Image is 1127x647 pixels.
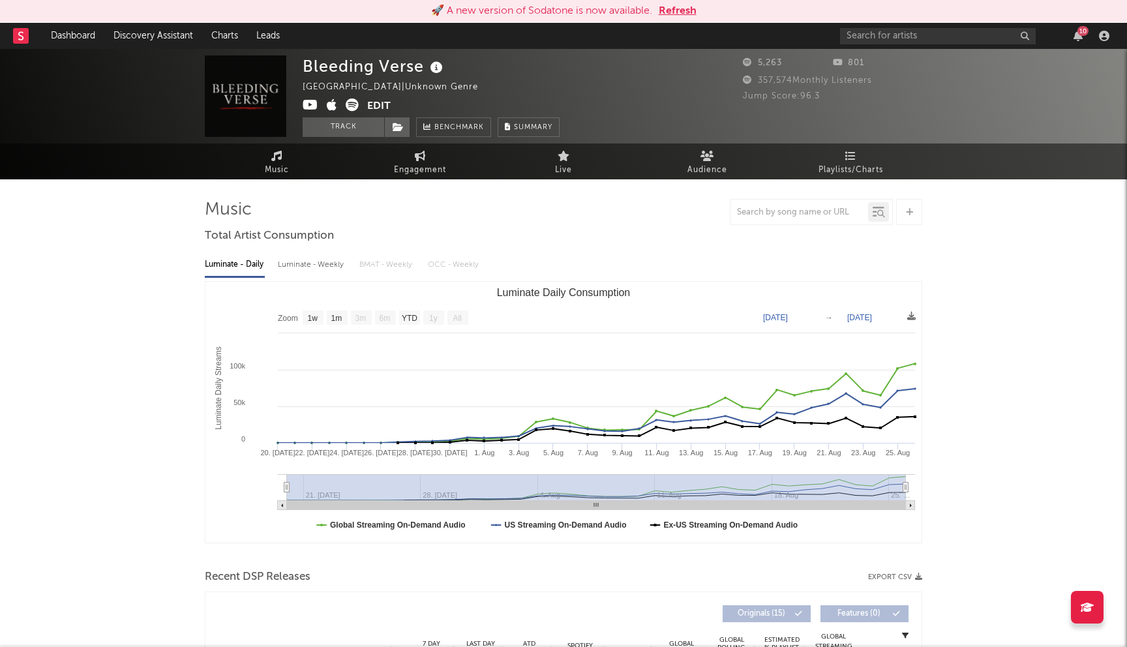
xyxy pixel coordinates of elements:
[847,313,872,322] text: [DATE]
[514,124,552,131] span: Summary
[833,59,864,67] span: 801
[664,520,798,530] text: Ex-US Streaming On-Demand Audio
[886,449,910,457] text: 25. Aug
[329,449,364,457] text: 24. [DATE]
[659,3,697,19] button: Refresh
[819,162,883,178] span: Playlists/Charts
[205,143,348,179] a: Music
[233,399,245,406] text: 50k
[230,362,245,370] text: 100k
[367,98,391,115] button: Edit
[509,449,529,457] text: 3. Aug
[687,162,727,178] span: Audience
[265,162,289,178] span: Music
[261,449,295,457] text: 20. [DATE]
[205,282,922,543] svg: Luminate Daily Consumption
[868,573,922,581] button: Export CSV
[348,143,492,179] a: Engagement
[743,92,820,100] span: Jump Score: 96.3
[398,449,433,457] text: 28. [DATE]
[205,569,310,585] span: Recent DSP Releases
[891,491,910,499] text: 25. …
[214,346,223,429] text: Luminate Daily Streams
[555,162,572,178] span: Live
[817,449,841,457] text: 21. Aug
[453,314,461,323] text: All
[497,287,631,298] text: Luminate Daily Consumption
[308,314,318,323] text: 1w
[331,314,342,323] text: 1m
[416,117,491,137] a: Benchmark
[205,254,265,276] div: Luminate - Daily
[364,449,398,457] text: 26. [DATE]
[1074,31,1083,41] button: 10
[247,23,289,49] a: Leads
[723,605,811,622] button: Originals(15)
[612,449,633,457] text: 9. Aug
[730,207,868,218] input: Search by song name or URL
[205,228,334,244] span: Total Artist Consumption
[104,23,202,49] a: Discovery Assistant
[433,449,468,457] text: 30. [DATE]
[42,23,104,49] a: Dashboard
[1077,26,1089,36] div: 10
[330,520,466,530] text: Global Streaming On-Demand Audio
[714,449,738,457] text: 15. Aug
[278,254,346,276] div: Luminate - Weekly
[731,610,791,618] span: Originals ( 15 )
[303,55,446,77] div: Bleeding Verse
[782,449,806,457] text: 19. Aug
[303,80,493,95] div: [GEOGRAPHIC_DATA] | Unknown Genre
[498,117,560,137] button: Summary
[763,313,788,322] text: [DATE]
[434,120,484,136] span: Benchmark
[743,76,872,85] span: 357,574 Monthly Listeners
[505,520,627,530] text: US Streaming On-Demand Audio
[578,449,598,457] text: 7. Aug
[840,28,1036,44] input: Search for artists
[278,314,298,323] text: Zoom
[303,117,384,137] button: Track
[748,449,772,457] text: 17. Aug
[402,314,417,323] text: YTD
[295,449,329,457] text: 22. [DATE]
[635,143,779,179] a: Audience
[743,59,782,67] span: 5,263
[431,3,652,19] div: 🚀 A new version of Sodatone is now available.
[355,314,367,323] text: 3m
[829,610,889,618] span: Features ( 0 )
[429,314,438,323] text: 1y
[394,162,446,178] span: Engagement
[380,314,391,323] text: 6m
[679,449,703,457] text: 13. Aug
[543,449,563,457] text: 5. Aug
[779,143,922,179] a: Playlists/Charts
[851,449,875,457] text: 23. Aug
[474,449,494,457] text: 1. Aug
[644,449,669,457] text: 11. Aug
[825,313,833,322] text: →
[202,23,247,49] a: Charts
[492,143,635,179] a: Live
[241,435,245,443] text: 0
[820,605,909,622] button: Features(0)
